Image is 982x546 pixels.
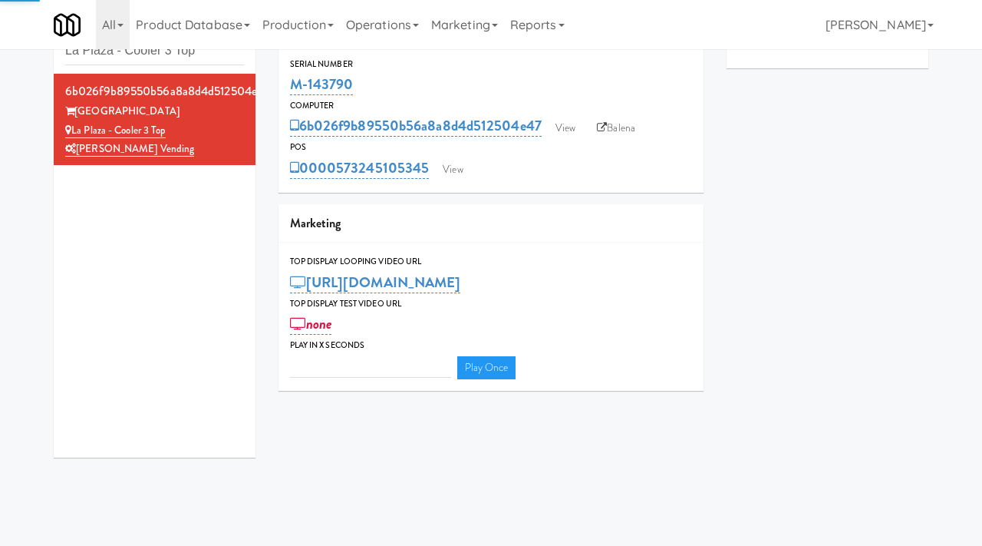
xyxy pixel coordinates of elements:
a: none [290,313,332,335]
div: Computer [290,98,693,114]
div: Top Display Test Video Url [290,296,693,312]
div: Serial Number [290,57,693,72]
div: Play in X seconds [290,338,693,353]
input: Search cabinets [65,37,244,65]
a: [PERSON_NAME] Vending [65,141,194,157]
div: [GEOGRAPHIC_DATA] [65,102,244,121]
span: Marketing [290,214,341,232]
div: Top Display Looping Video Url [290,254,693,270]
a: 6b026f9b89550b56a8a8d4d512504e47 [290,115,542,137]
a: La Plaza - Cooler 3 Top [65,123,166,138]
li: 6b026f9b89550b56a8a8d4d512504e47[GEOGRAPHIC_DATA] La Plaza - Cooler 3 Top[PERSON_NAME] Vending [54,74,255,165]
a: [URL][DOMAIN_NAME] [290,272,461,293]
img: Micromart [54,12,81,38]
a: Play Once [457,356,516,379]
div: POS [290,140,693,155]
a: M-143790 [290,74,354,95]
a: 0000573245105345 [290,157,430,179]
a: View [435,158,470,181]
a: View [548,117,583,140]
a: Balena [589,117,643,140]
div: 6b026f9b89550b56a8a8d4d512504e47 [65,80,244,103]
